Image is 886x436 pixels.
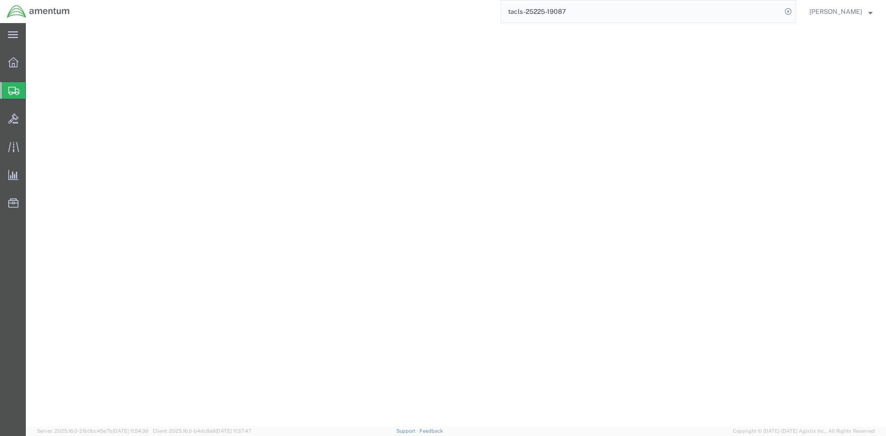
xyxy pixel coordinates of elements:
[501,0,782,23] input: Search for shipment number, reference number
[396,428,419,434] a: Support
[153,428,251,434] span: Client: 2025.16.0-b4dc8a9
[809,6,862,17] span: Jessica White
[6,5,70,18] img: logo
[37,428,149,434] span: Server: 2025.16.0-21b0bc45e7b
[809,6,873,17] button: [PERSON_NAME]
[26,23,886,426] iframe: FS Legacy Container
[113,428,149,434] span: [DATE] 11:54:36
[733,427,875,435] span: Copyright © [DATE]-[DATE] Agistix Inc., All Rights Reserved
[419,428,443,434] a: Feedback
[216,428,251,434] span: [DATE] 11:37:47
